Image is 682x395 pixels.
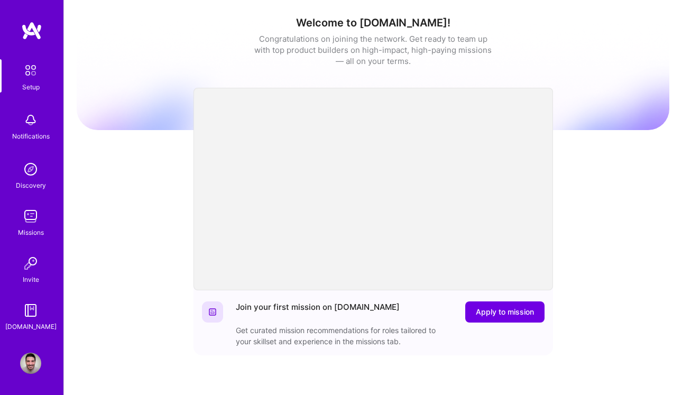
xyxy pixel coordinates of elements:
[236,301,400,323] div: Join your first mission on [DOMAIN_NAME]
[77,16,669,29] h1: Welcome to [DOMAIN_NAME]!
[21,21,42,40] img: logo
[20,253,41,274] img: Invite
[22,81,40,93] div: Setup
[20,159,41,180] img: discovery
[20,59,42,81] img: setup
[23,274,39,285] div: Invite
[12,131,50,142] div: Notifications
[236,325,447,347] div: Get curated mission recommendations for roles tailored to your skillset and experience in the mis...
[20,353,41,374] img: User Avatar
[16,180,46,191] div: Discovery
[18,227,44,238] div: Missions
[20,300,41,321] img: guide book
[254,33,492,67] div: Congratulations on joining the network. Get ready to team up with top product builders on high-im...
[476,307,534,317] span: Apply to mission
[5,321,57,332] div: [DOMAIN_NAME]
[193,88,553,290] iframe: video
[20,109,41,131] img: bell
[208,308,217,316] img: Website
[17,353,44,374] a: User Avatar
[465,301,545,323] button: Apply to mission
[20,206,41,227] img: teamwork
